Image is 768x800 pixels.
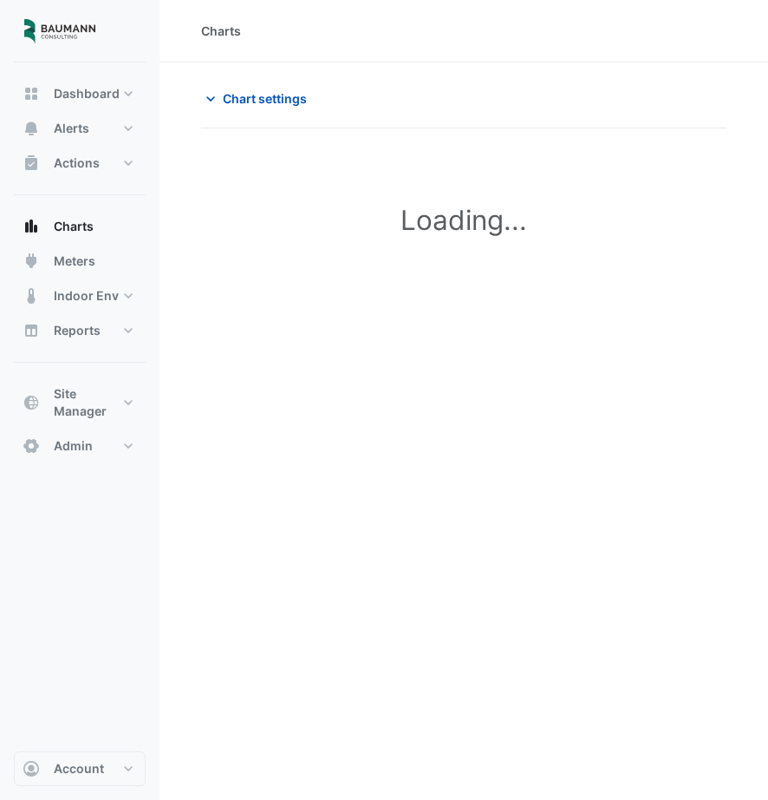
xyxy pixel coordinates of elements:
[201,83,318,114] button: Chart settings
[223,89,307,108] span: Chart settings
[14,76,146,111] button: Dashboard
[54,287,119,305] span: Indoor Env
[54,218,94,235] span: Charts
[14,751,146,786] button: Account
[14,313,146,348] button: Reports
[14,377,146,429] button: Site Manager
[23,218,40,235] app-icon: Charts
[239,205,688,238] h1: Loading...
[54,252,95,270] span: Meters
[23,322,40,339] app-icon: Reports
[54,437,93,455] span: Admin
[201,22,241,40] div: Charts
[14,146,146,180] button: Actions
[23,85,40,102] app-icon: Dashboard
[54,154,100,172] span: Actions
[54,760,104,777] span: Account
[23,287,40,305] app-icon: Indoor Env
[14,279,146,313] button: Indoor Env
[23,154,40,172] app-icon: Actions
[54,120,89,137] span: Alerts
[54,322,101,339] span: Reports
[14,209,146,244] button: Charts
[14,244,146,279] button: Meters
[23,437,40,455] app-icon: Admin
[14,111,146,146] button: Alerts
[14,429,146,463] button: Admin
[21,14,99,49] img: Company Logo
[23,252,40,270] app-icon: Meters
[54,85,120,102] span: Dashboard
[54,385,120,420] span: Site Manager
[23,394,40,411] app-icon: Site Manager
[23,120,40,137] app-icon: Alerts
